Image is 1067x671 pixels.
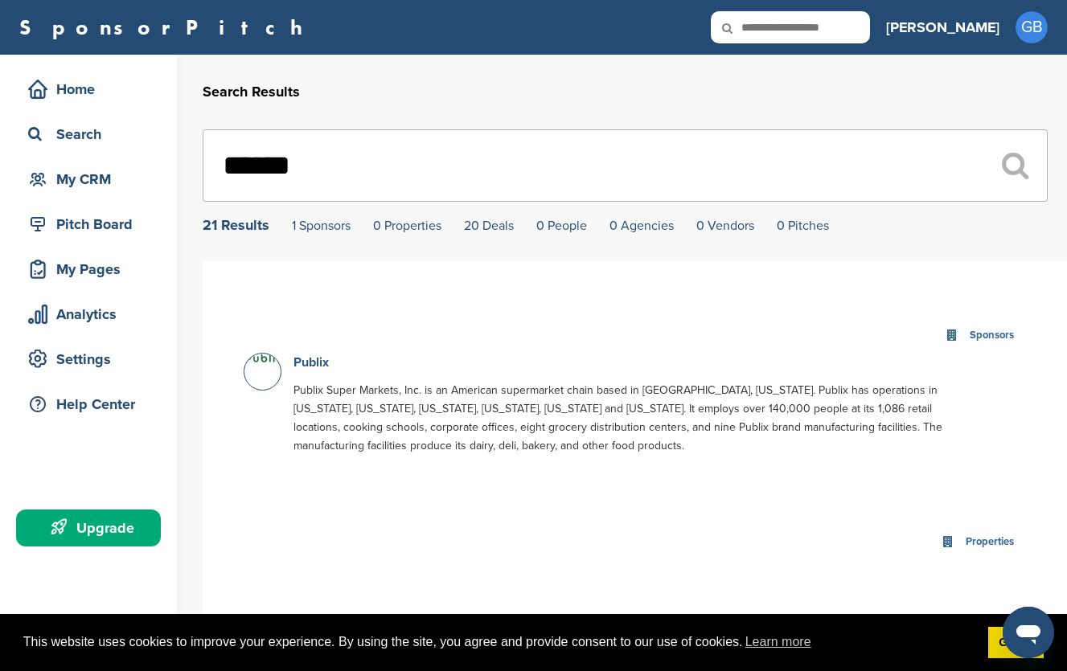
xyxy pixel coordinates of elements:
a: 1 Sponsors [292,218,351,234]
img: Data [244,354,285,362]
a: Search [16,116,161,153]
iframe: Button to launch messaging window [1003,607,1054,658]
span: GB [1016,11,1048,43]
a: 0 Agencies [609,218,674,234]
a: 0 Vendors [696,218,754,234]
a: Upgrade [16,509,161,546]
div: Help Center [24,390,161,419]
a: My CRM [16,161,161,198]
a: SponsorPitch [19,17,313,38]
div: Home [24,75,161,104]
div: Sponsors [966,326,1018,345]
a: 0 Properties [373,218,441,234]
a: Analytics [16,296,161,333]
a: learn more about cookies [743,630,814,654]
a: Home [16,71,161,108]
a: 20 Deals [464,218,514,234]
h2: Search Results [203,81,1048,103]
div: Pitch Board [24,210,161,239]
a: 0 Pitches [777,218,829,234]
div: Analytics [24,300,161,329]
a: My Pages [16,251,161,288]
div: 21 Results [203,218,269,232]
div: Properties [962,533,1018,551]
div: Upgrade [24,513,161,542]
a: Help Center [16,386,161,423]
p: Publix Super Markets, Inc. is an American supermarket chain based in [GEOGRAPHIC_DATA], [US_STATE... [293,381,982,455]
a: dismiss cookie message [988,627,1044,659]
a: Settings [16,341,161,378]
a: Publix [293,354,329,370]
a: Pitch Board [16,206,161,243]
a: [PERSON_NAME] [886,10,999,45]
div: My Pages [24,255,161,284]
div: Settings [24,345,161,374]
span: This website uses cookies to improve your experience. By using the site, you agree and provide co... [23,630,975,654]
a: 0 People [536,218,587,234]
h3: [PERSON_NAME] [886,16,999,39]
div: Search [24,120,161,149]
div: My CRM [24,165,161,194]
